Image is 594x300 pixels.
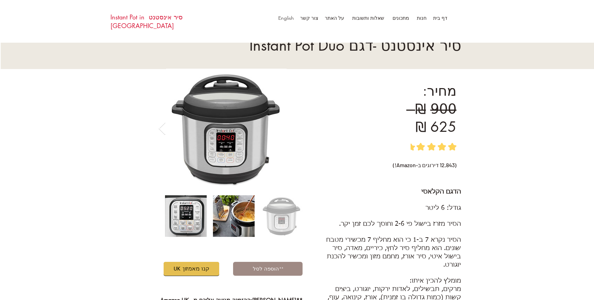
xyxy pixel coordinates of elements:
span: (12,843 דירוגים ב-Amazon!) [393,162,456,168]
a: חנות [413,13,430,23]
nav: אתר [270,13,451,23]
p: חנות [413,13,430,23]
span: גודל: 6 ליטר [426,205,461,211]
p: צור קשר [297,13,322,23]
span: סיר אינסטנט -דגם Instant Pot Duo [249,36,461,55]
a: דף בית [430,13,451,23]
span: הסיר נקרא 7 ב-1 כי הוא מחליף 7 מכשירי מטבח שונים. הוא מחליף סיר לחץ, כיריים, מאדה, סיר בישול איטי... [326,237,461,268]
a: סיר אינסטנט Instant Pot in [GEOGRAPHIC_DATA] [110,13,183,30]
p: שאלות ותשובות [349,13,388,23]
p: מתכונים [389,13,413,23]
a: UK קנו מאמזון [164,262,219,276]
span: UK קנו מאמזון [174,265,209,272]
span: הסיר מזרז בישול פי 2-6 וחוסך לכם זמן יקר. [339,221,461,227]
a: מתכונים [388,13,413,23]
a: שאלות ותשובות [348,13,388,23]
p: דף בית [430,13,451,23]
button: Next Item [158,122,166,136]
a: על האתר [322,13,348,23]
h6: מחיר: ̶9̶0̶0̶ ̶₪̶ 625 ₪ [367,82,456,136]
span: הדגם הקלאסי [421,189,461,195]
span: מומלץ להכין איתו: [410,278,461,284]
a: צור קשר [297,13,322,23]
a: English [275,13,297,23]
